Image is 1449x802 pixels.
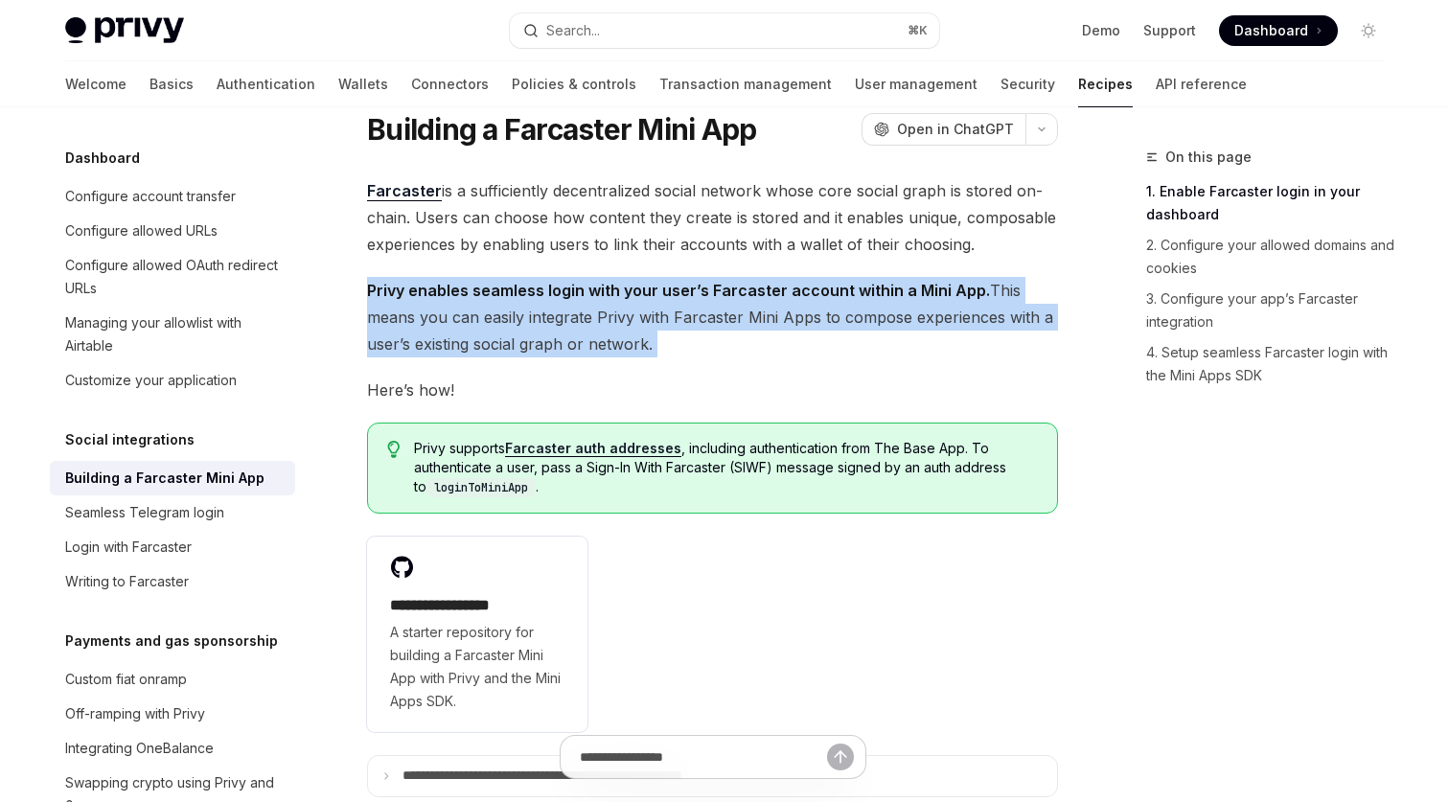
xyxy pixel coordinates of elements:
[65,311,284,357] div: Managing your allowlist with Airtable
[367,537,587,732] a: **** **** **** **A starter repository for building a Farcaster Mini App with Privy and the Mini A...
[50,179,295,214] a: Configure account transfer
[65,467,264,490] div: Building a Farcaster Mini App
[426,478,536,497] code: loginToMiniApp
[510,13,939,48] button: Search...⌘K
[827,744,854,770] button: Send message
[1219,15,1338,46] a: Dashboard
[65,17,184,44] img: light logo
[367,277,1058,357] span: This means you can easily integrate Privy with Farcaster Mini Apps to compose experiences with a ...
[50,697,295,731] a: Off-ramping with Privy
[65,570,189,593] div: Writing to Farcaster
[390,621,564,713] span: A starter repository for building a Farcaster Mini App with Privy and the Mini Apps SDK.
[149,61,194,107] a: Basics
[580,736,827,778] input: Ask a question...
[411,61,489,107] a: Connectors
[512,61,636,107] a: Policies & controls
[65,428,195,451] h5: Social integrations
[855,61,977,107] a: User management
[659,61,832,107] a: Transaction management
[338,61,388,107] a: Wallets
[1082,21,1120,40] a: Demo
[65,630,278,653] h5: Payments and gas sponsorship
[50,214,295,248] a: Configure allowed URLs
[367,181,442,200] strong: Farcaster
[1146,176,1399,230] a: 1. Enable Farcaster login in your dashboard
[1000,61,1055,107] a: Security
[505,440,681,457] a: Farcaster auth addresses
[1146,284,1399,337] a: 3. Configure your app’s Farcaster integration
[65,702,205,725] div: Off-ramping with Privy
[65,737,214,760] div: Integrating OneBalance
[367,112,756,147] h1: Building a Farcaster Mini App
[1156,61,1247,107] a: API reference
[65,536,192,559] div: Login with Farcaster
[1146,337,1399,391] a: 4. Setup seamless Farcaster login with the Mini Apps SDK
[65,369,237,392] div: Customize your application
[546,19,600,42] div: Search...
[65,254,284,300] div: Configure allowed OAuth redirect URLs
[1146,230,1399,284] a: 2. Configure your allowed domains and cookies
[50,662,295,697] a: Custom fiat onramp
[908,23,928,38] span: ⌘ K
[1143,21,1196,40] a: Support
[387,441,401,458] svg: Tip
[50,363,295,398] a: Customize your application
[50,306,295,363] a: Managing your allowlist with Airtable
[65,668,187,691] div: Custom fiat onramp
[414,439,1038,497] span: Privy supports , including authentication from The Base App. To authenticate a user, pass a Sign-...
[65,501,224,524] div: Seamless Telegram login
[65,147,140,170] h5: Dashboard
[897,120,1014,139] span: Open in ChatGPT
[50,731,295,766] a: Integrating OneBalance
[367,377,1058,403] span: Here’s how!
[50,530,295,564] a: Login with Farcaster
[367,177,1058,258] span: is a sufficiently decentralized social network whose core social graph is stored on-chain. Users ...
[50,461,295,495] a: Building a Farcaster Mini App
[367,181,442,201] a: Farcaster
[1165,146,1252,169] span: On this page
[50,248,295,306] a: Configure allowed OAuth redirect URLs
[367,281,990,300] strong: Privy enables seamless login with your user’s Farcaster account within a Mini App.
[1078,61,1133,107] a: Recipes
[65,219,218,242] div: Configure allowed URLs
[217,61,315,107] a: Authentication
[65,185,236,208] div: Configure account transfer
[50,495,295,530] a: Seamless Telegram login
[65,61,126,107] a: Welcome
[1353,15,1384,46] button: Toggle dark mode
[50,564,295,599] a: Writing to Farcaster
[1234,21,1308,40] span: Dashboard
[862,113,1025,146] button: Open in ChatGPT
